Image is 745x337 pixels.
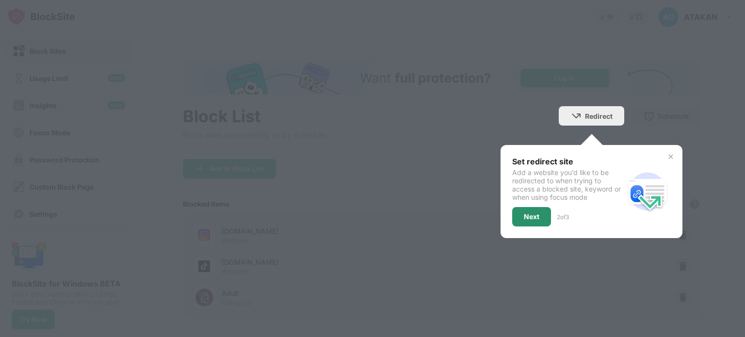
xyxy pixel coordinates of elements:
[512,168,624,201] div: Add a website you’d like to be redirected to when trying to access a blocked site, keyword or whe...
[512,157,624,166] div: Set redirect site
[585,112,613,120] div: Redirect
[557,213,569,221] div: 2 of 3
[524,213,539,221] div: Next
[624,168,671,215] img: redirect.svg
[667,153,675,160] img: x-button.svg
